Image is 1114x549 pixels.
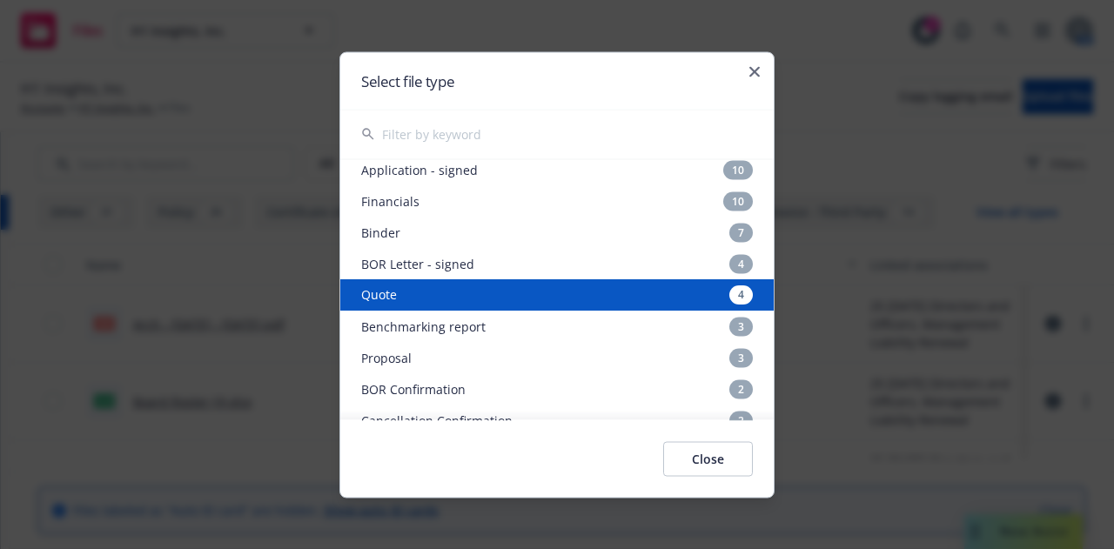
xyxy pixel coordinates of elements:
div: Quote [340,279,774,311]
div: 4 [729,254,753,273]
div: BOR Letter - signed [340,248,774,279]
h2: Select file type [361,73,753,88]
div: Suggestions [340,159,774,420]
div: 10 [723,191,753,211]
div: Cancellation Confirmation [340,405,774,436]
button: Close [663,441,753,476]
div: 3 [729,317,753,336]
div: 3 [729,348,753,367]
div: 2 [729,379,753,398]
div: 2 [729,411,753,430]
div: 7 [729,223,753,242]
div: BOR Confirmation [340,373,774,405]
div: Binder [340,217,774,248]
div: 10 [723,160,753,179]
input: Filter by keyword [382,110,753,158]
div: Financials [340,185,774,217]
div: Proposal [340,342,774,373]
div: 4 [729,285,753,305]
div: Benchmarking report [340,311,774,342]
div: Application - signed [340,154,774,185]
